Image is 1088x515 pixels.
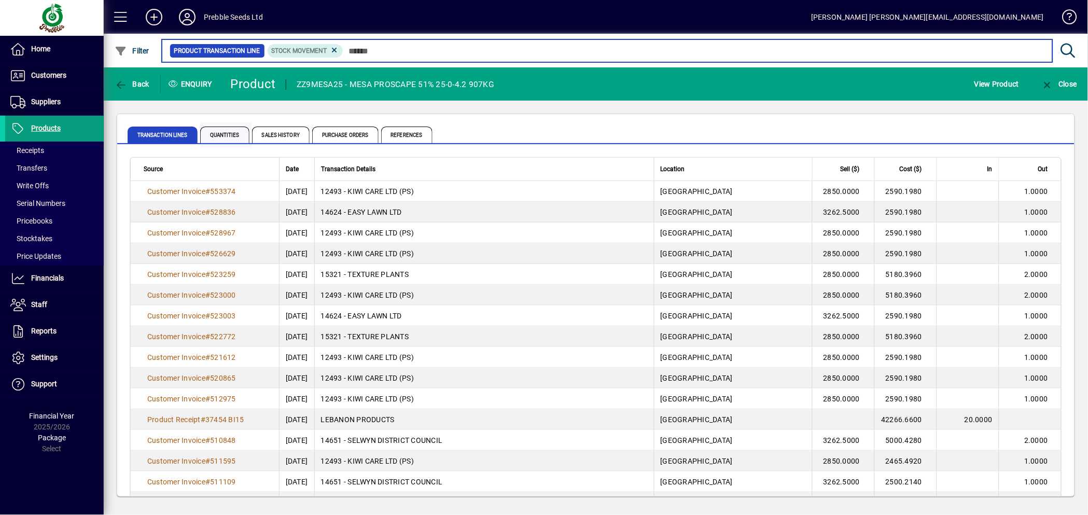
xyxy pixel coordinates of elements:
span: # [205,395,210,403]
span: Financials [31,274,64,282]
span: Customer Invoice [147,312,205,320]
span: [GEOGRAPHIC_DATA] [661,457,733,465]
td: 2590.1980 [874,388,937,409]
a: Customer Invoice#521612 [144,352,240,363]
span: In [987,163,993,175]
a: Customer Invoice#511595 [144,455,240,467]
span: # [205,229,210,237]
span: # [205,436,210,444]
span: Stock movement [272,47,327,54]
button: Back [112,75,152,93]
span: [GEOGRAPHIC_DATA] [661,332,733,341]
td: 12493 - KIWI CARE LTD (PS) [314,285,654,305]
span: 511109 [210,478,236,486]
td: 2850.0000 [812,368,874,388]
span: Write Offs [10,182,49,190]
mat-chip: Product Transaction Type: Stock movement [268,44,343,58]
span: Location [661,163,685,175]
span: Customer Invoice [147,208,205,216]
td: 2500.2140 [874,471,937,492]
a: Customer Invoice#553374 [144,186,240,197]
span: 522772 [210,332,236,341]
span: Customer Invoice [147,270,205,279]
span: 1.0000 [1025,187,1049,196]
span: Support [31,380,57,388]
td: 15321 - TEXTURE PLANTS [314,264,654,285]
span: Customer Invoice [147,478,205,486]
button: Filter [112,41,152,60]
span: Home [31,45,50,53]
a: Home [5,36,104,62]
span: 1.0000 [1025,395,1049,403]
span: Sell ($) [841,163,860,175]
td: [DATE] [279,305,314,326]
td: 14624 - EASY LAWN LTD [314,202,654,222]
app-page-header-button: Close enquiry [1030,75,1088,93]
button: View Product [972,75,1022,93]
td: 5180.3960 [874,285,937,305]
span: [GEOGRAPHIC_DATA] [661,395,733,403]
span: 2.0000 [1025,436,1049,444]
span: 1.0000 [1025,374,1049,382]
span: 520865 [210,374,236,382]
td: 4930.9840 [874,492,937,513]
div: Sell ($) [819,163,869,175]
span: Customers [31,71,66,79]
td: [DATE] [279,264,314,285]
span: 1.0000 [1025,457,1049,465]
a: Serial Numbers [5,194,104,212]
span: Transaction Lines [128,127,198,143]
span: [GEOGRAPHIC_DATA] [661,291,733,299]
td: [DATE] [279,181,314,202]
span: 1.0000 [1025,353,1049,361]
td: 14651 - SELWYN DISTRICT COUNCIL [314,430,654,451]
span: Close [1041,80,1077,88]
td: [DATE] [279,451,314,471]
td: 2850.0000 [812,451,874,471]
td: [DATE] [279,471,314,492]
td: 2590.1980 [874,181,937,202]
td: 14651 - SELWYN DISTRICT COUNCIL [314,471,654,492]
td: 2590.1980 [874,305,937,326]
span: 528967 [210,229,236,237]
span: Customer Invoice [147,457,205,465]
span: 528836 [210,208,236,216]
span: [GEOGRAPHIC_DATA] [661,374,733,382]
span: 2.0000 [1025,332,1049,341]
td: 2590.1980 [874,202,937,222]
span: [GEOGRAPHIC_DATA] [661,415,733,424]
span: Customer Invoice [147,353,205,361]
span: Product Transaction Line [174,46,260,56]
button: Add [137,8,171,26]
a: Write Offs [5,177,104,194]
span: Customer Invoice [147,291,205,299]
td: [DATE] [279,326,314,347]
span: # [205,353,210,361]
span: 1.0000 [1025,249,1049,258]
span: 1.0000 [1025,478,1049,486]
span: Cost ($) [900,163,922,175]
td: 12493 - KIWI CARE LTD (PS) [314,451,654,471]
span: Customer Invoice [147,229,205,237]
span: Serial Numbers [10,199,65,207]
span: Transfers [10,164,47,172]
td: 2850.0000 [812,181,874,202]
app-page-header-button: Back [104,75,161,93]
td: 15321 - TEXTURE PLANTS [314,326,654,347]
span: [GEOGRAPHIC_DATA] [661,478,733,486]
span: 510848 [210,436,236,444]
span: 526629 [210,249,236,258]
a: Customer Invoice#523003 [144,310,240,322]
a: Staff [5,292,104,318]
td: [DATE] [279,347,314,368]
span: 553374 [210,187,236,196]
td: 2850.0000 [812,222,874,243]
span: # [205,457,210,465]
span: Reports [31,327,57,335]
td: 2850.0000 [812,326,874,347]
a: Customer Invoice#523000 [144,289,240,301]
span: 523003 [210,312,236,320]
span: 521612 [210,353,236,361]
a: Stocktakes [5,230,104,247]
span: 20.0000 [965,415,993,424]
